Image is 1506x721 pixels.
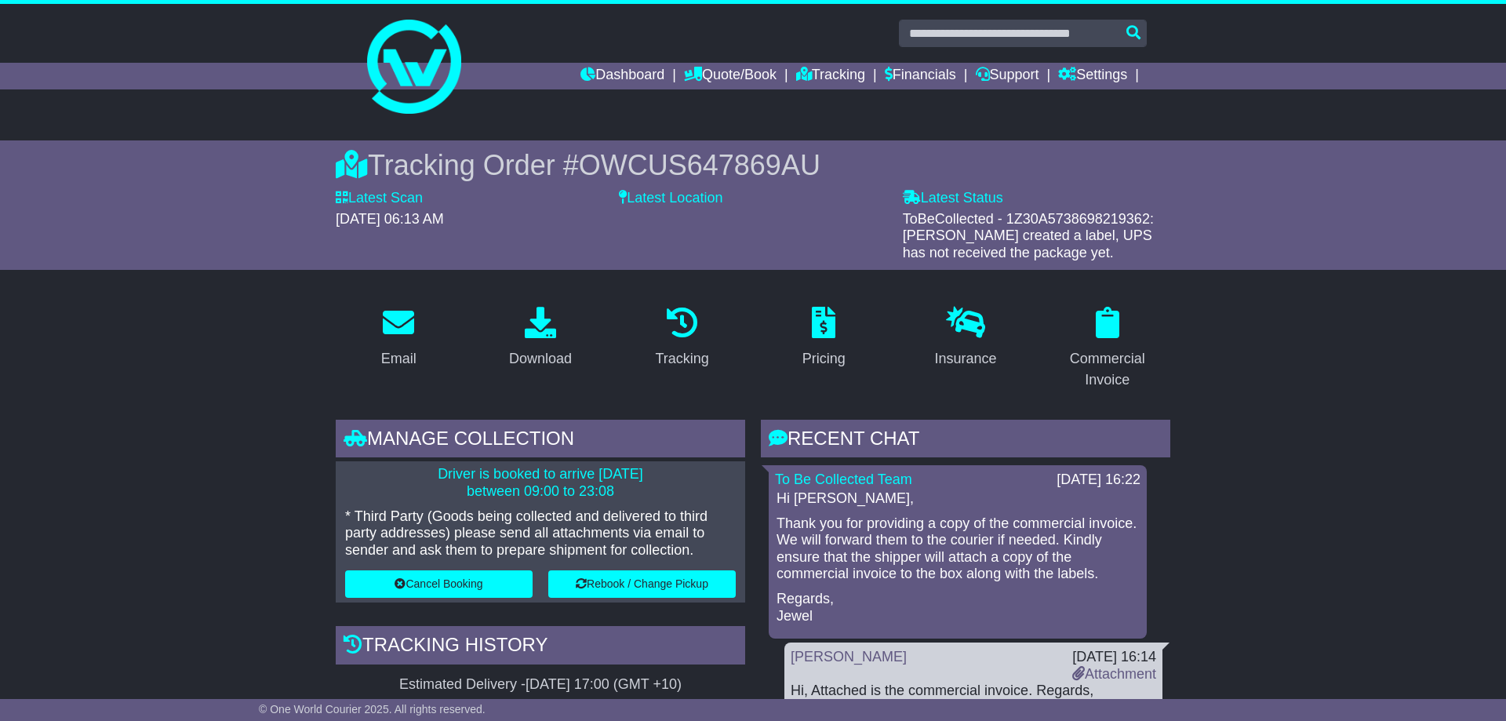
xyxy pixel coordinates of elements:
[345,466,736,500] p: Driver is booked to arrive [DATE] between 09:00 to 23:08
[1054,348,1160,391] div: Commercial Invoice
[775,472,912,487] a: To Be Collected Team
[499,301,582,375] a: Download
[336,190,423,207] label: Latest Scan
[777,490,1139,508] p: Hi [PERSON_NAME],
[656,348,709,370] div: Tracking
[336,211,444,227] span: [DATE] 06:13 AM
[646,301,719,375] a: Tracking
[336,420,745,462] div: Manage collection
[548,570,736,598] button: Rebook / Change Pickup
[1072,649,1156,666] div: [DATE] 16:14
[336,148,1170,182] div: Tracking Order #
[381,348,417,370] div: Email
[796,63,865,89] a: Tracking
[345,570,533,598] button: Cancel Booking
[371,301,427,375] a: Email
[336,626,745,668] div: Tracking history
[336,676,745,694] div: Estimated Delivery -
[934,348,996,370] div: Insurance
[976,63,1039,89] a: Support
[684,63,777,89] a: Quote/Book
[903,211,1154,260] span: ToBeCollected - 1Z30A5738698219362: [PERSON_NAME] created a label, UPS has not received the packa...
[791,649,907,665] a: [PERSON_NAME]
[1072,666,1156,682] a: Attachment
[509,348,572,370] div: Download
[345,508,736,559] p: * Third Party (Goods being collected and delivered to third party addresses) please send all atta...
[885,63,956,89] a: Financials
[1057,472,1140,489] div: [DATE] 16:22
[903,190,1003,207] label: Latest Status
[802,348,846,370] div: Pricing
[580,63,664,89] a: Dashboard
[579,149,820,181] span: OWCUS647869AU
[259,703,486,716] span: © One World Courier 2025. All rights reserved.
[1044,301,1170,396] a: Commercial Invoice
[924,301,1006,375] a: Insurance
[777,591,1139,625] p: Regards, Jewel
[761,420,1170,462] div: RECENT CHAT
[526,676,682,694] div: [DATE] 17:00 (GMT +10)
[792,301,856,375] a: Pricing
[619,190,722,207] label: Latest Location
[1058,63,1127,89] a: Settings
[777,515,1139,583] p: Thank you for providing a copy of the commercial invoice. We will forward them to the courier if ...
[791,683,1156,716] div: Hi, Attached is the commercial invoice. Regards, [GEOGRAPHIC_DATA]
